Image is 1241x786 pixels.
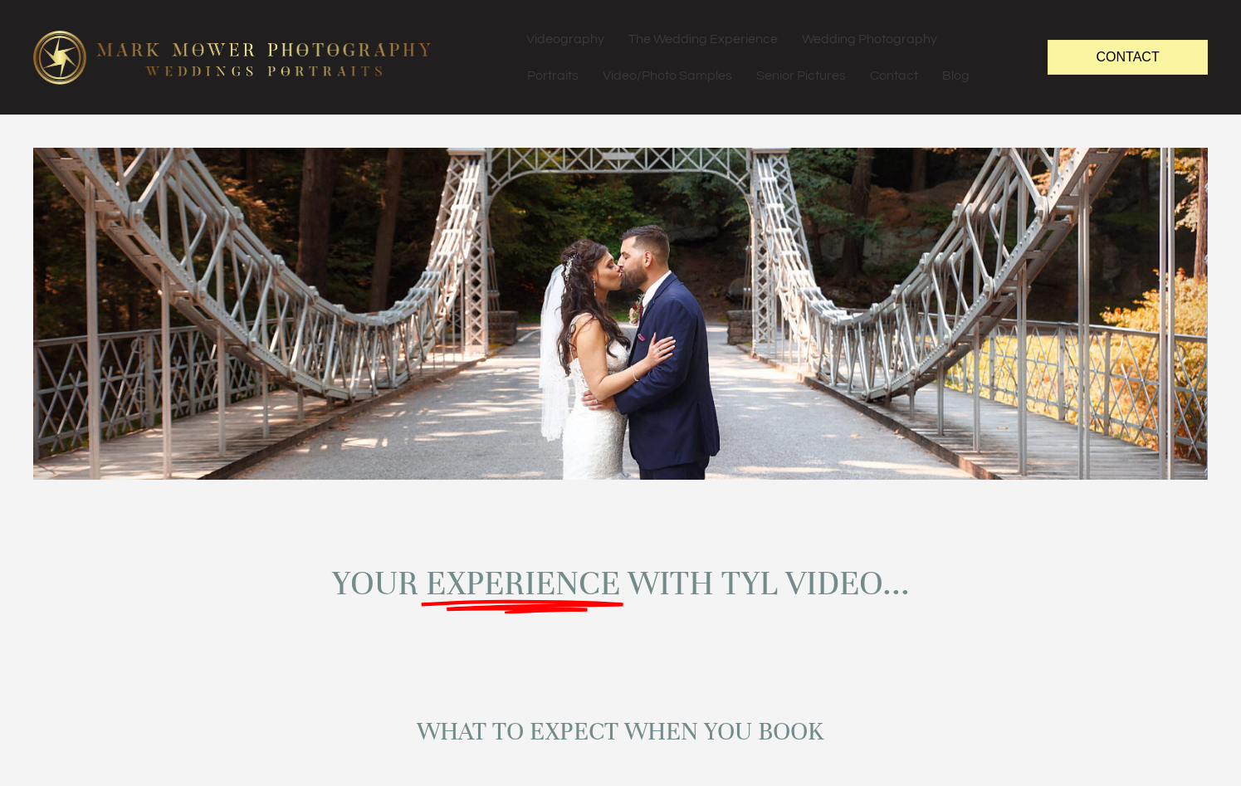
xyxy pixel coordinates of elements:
[1048,40,1208,74] a: Contact
[417,716,824,747] span: What to Expect When You Book
[745,57,857,94] a: Senior Pictures
[790,21,949,57] a: Wedding Photography
[33,31,432,84] img: logo-edit1
[426,563,620,606] span: experience
[515,21,616,57] a: Videography
[591,57,744,94] a: Video/Photo Samples
[332,563,418,604] span: Your
[931,57,981,94] a: Blog
[515,21,1014,94] nav: Menu
[858,57,930,94] a: Contact
[515,57,590,94] a: Portraits
[628,563,910,604] span: with TYL Video...
[617,21,789,57] a: The Wedding Experience
[1097,50,1160,64] span: Contact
